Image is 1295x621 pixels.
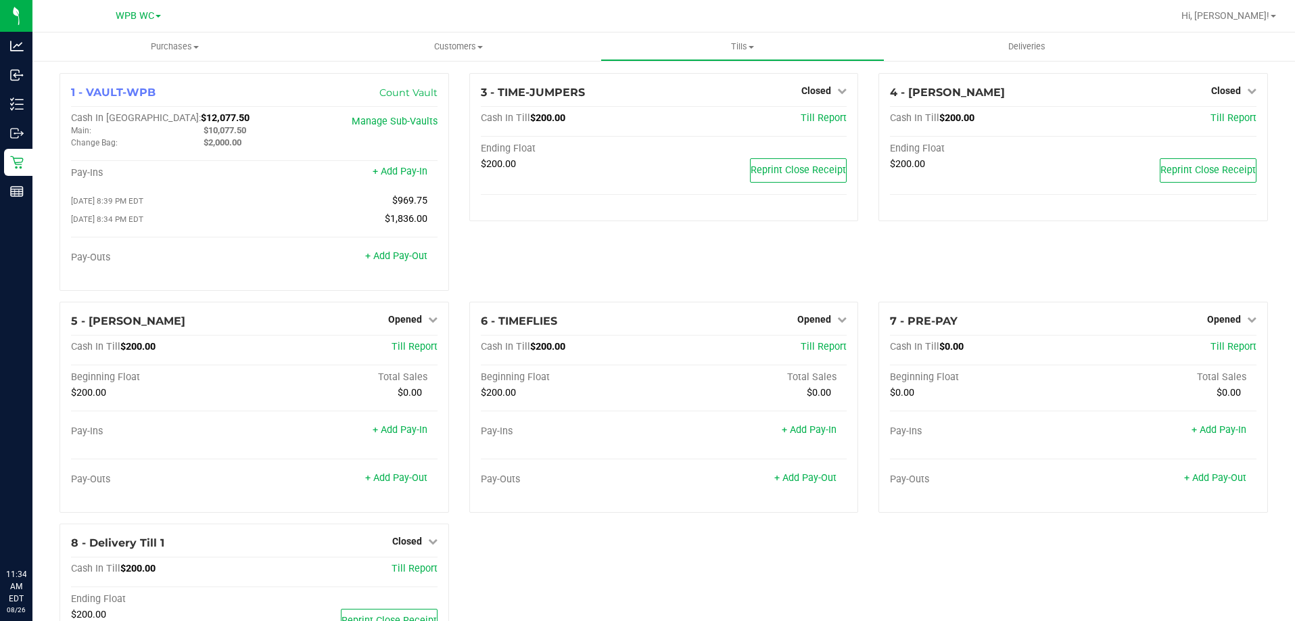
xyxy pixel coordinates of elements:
[204,137,241,147] span: $2,000.00
[939,341,964,352] span: $0.00
[40,511,56,527] iframe: Resource center unread badge
[71,387,106,398] span: $200.00
[10,185,24,198] inline-svg: Reports
[388,314,422,325] span: Opened
[1211,85,1241,96] span: Closed
[352,116,438,127] a: Manage Sub-Vaults
[481,315,557,327] span: 6 - TIMEFLIES
[601,32,885,61] a: Tills
[71,86,156,99] span: 1 - VAULT-WPB
[385,213,427,225] span: $1,836.00
[1192,424,1246,436] a: + Add Pay-In
[373,166,427,177] a: + Add Pay-In
[365,250,427,262] a: + Add Pay-Out
[71,425,254,438] div: Pay-Ins
[751,164,846,176] span: Reprint Close Receipt
[890,371,1073,384] div: Beginning Float
[6,605,26,615] p: 08/26
[373,424,427,436] a: + Add Pay-In
[530,112,565,124] span: $200.00
[797,314,831,325] span: Opened
[10,156,24,169] inline-svg: Retail
[71,112,201,124] span: Cash In [GEOGRAPHIC_DATA]:
[890,474,1073,486] div: Pay-Outs
[530,341,565,352] span: $200.00
[807,387,831,398] span: $0.00
[663,371,847,384] div: Total Sales
[71,563,120,574] span: Cash In Till
[750,158,847,183] button: Reprint Close Receipt
[32,32,316,61] a: Purchases
[774,472,837,484] a: + Add Pay-Out
[254,371,438,384] div: Total Sales
[1160,158,1256,183] button: Reprint Close Receipt
[890,315,958,327] span: 7 - PRE-PAY
[939,112,974,124] span: $200.00
[890,86,1005,99] span: 4 - [PERSON_NAME]
[481,158,516,170] span: $200.00
[365,472,427,484] a: + Add Pay-Out
[71,138,118,147] span: Change Bag:
[10,68,24,82] inline-svg: Inbound
[316,32,601,61] a: Customers
[885,32,1169,61] a: Deliveries
[481,341,530,352] span: Cash In Till
[481,86,585,99] span: 3 - TIME-JUMPERS
[1207,314,1241,325] span: Opened
[120,341,156,352] span: $200.00
[71,252,254,264] div: Pay-Outs
[71,474,254,486] div: Pay-Outs
[481,112,530,124] span: Cash In Till
[782,424,837,436] a: + Add Pay-In
[481,425,664,438] div: Pay-Ins
[71,315,185,327] span: 5 - [PERSON_NAME]
[71,609,106,620] span: $200.00
[481,143,664,155] div: Ending Float
[71,126,91,135] span: Main:
[1181,10,1269,21] span: Hi, [PERSON_NAME]!
[317,41,600,53] span: Customers
[801,341,847,352] a: Till Report
[1160,164,1256,176] span: Reprint Close Receipt
[379,87,438,99] a: Count Vault
[890,425,1073,438] div: Pay-Ins
[1217,387,1241,398] span: $0.00
[71,341,120,352] span: Cash In Till
[481,371,664,384] div: Beginning Float
[71,593,254,605] div: Ending Float
[201,112,250,124] span: $12,077.50
[10,97,24,111] inline-svg: Inventory
[601,41,884,53] span: Tills
[14,513,54,553] iframe: Resource center
[890,158,925,170] span: $200.00
[398,387,422,398] span: $0.00
[6,568,26,605] p: 11:34 AM EDT
[801,85,831,96] span: Closed
[990,41,1064,53] span: Deliveries
[890,112,939,124] span: Cash In Till
[71,167,254,179] div: Pay-Ins
[1210,112,1256,124] a: Till Report
[801,112,847,124] a: Till Report
[890,387,914,398] span: $0.00
[392,563,438,574] a: Till Report
[71,214,143,224] span: [DATE] 8:34 PM EDT
[392,341,438,352] a: Till Report
[71,536,164,549] span: 8 - Delivery Till 1
[120,563,156,574] span: $200.00
[1210,341,1256,352] a: Till Report
[481,387,516,398] span: $200.00
[10,127,24,140] inline-svg: Outbound
[71,196,143,206] span: [DATE] 8:39 PM EDT
[1073,371,1256,384] div: Total Sales
[116,10,154,22] span: WPB WC
[204,125,246,135] span: $10,077.50
[481,474,664,486] div: Pay-Outs
[890,143,1073,155] div: Ending Float
[1184,472,1246,484] a: + Add Pay-Out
